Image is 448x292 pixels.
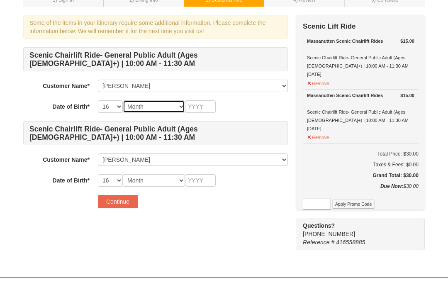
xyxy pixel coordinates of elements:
[307,131,329,141] button: Remove
[98,195,138,208] button: Continue
[53,177,90,184] strong: Date of Birth*
[23,47,288,71] h4: Scenic Chairlift Ride- General Public Adult (Ages [DEMOGRAPHIC_DATA]+) | 10:00 AM - 11:30 AM
[23,121,288,145] h4: Scenic Chairlift Ride- General Public Adult (Ages [DEMOGRAPHIC_DATA]+) | 10:00 AM - 11:30 AM
[303,150,419,158] h6: Total Price: $30.00
[400,91,414,100] strong: $15.00
[303,182,419,199] div: $30.00
[303,221,410,237] span: [PHONE_NUMBER]
[307,91,414,100] div: Massanutten Scenic Chairlift Rides
[307,91,414,133] div: Scenic Chairlift Ride- General Public Adult (Ages [DEMOGRAPHIC_DATA]+) | 10:00 AM - 11:30 AM [DATE]
[303,222,335,229] strong: Questions?
[43,83,90,89] strong: Customer Name*
[23,15,288,39] div: Some of the items in your itinerary require some additional information. Please complete the info...
[380,183,403,189] strong: Due Now:
[303,161,419,169] div: Taxes & Fees: $0.00
[185,100,216,113] input: YYYY
[303,239,334,246] span: Reference #
[303,171,419,180] h5: Grand Total: $30.00
[43,156,90,163] strong: Customer Name*
[307,37,414,78] div: Scenic Chairlift Ride- General Public Adult (Ages [DEMOGRAPHIC_DATA]+) | 10:00 AM - 11:30 AM [DATE]
[307,77,329,88] button: Remove
[336,239,365,246] span: 416558885
[307,37,414,45] div: Massanutten Scenic Chairlift Rides
[332,200,375,209] button: Apply Promo Code
[53,103,90,110] strong: Date of Birth*
[303,22,356,30] strong: Scenic Lift Ride
[185,174,216,187] input: YYYY
[400,37,414,45] strong: $15.00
